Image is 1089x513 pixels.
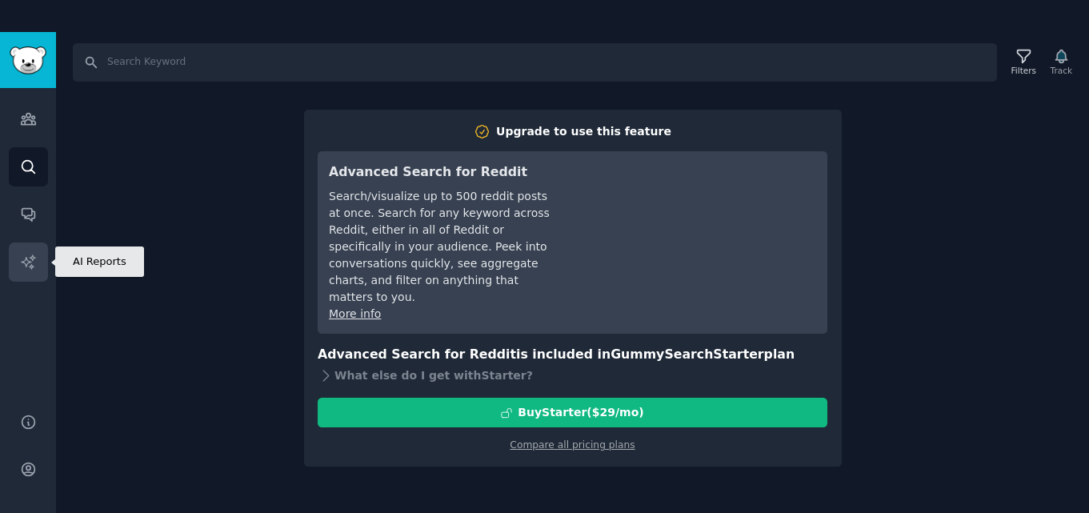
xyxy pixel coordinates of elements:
[1011,65,1036,76] div: Filters
[329,188,554,306] div: Search/visualize up to 500 reddit posts at once. Search for any keyword across Reddit, either in ...
[576,162,816,283] iframe: YouTube video player
[329,307,381,320] a: More info
[611,347,763,362] span: GummySearch Starter
[496,123,671,140] div: Upgrade to use this feature
[318,364,827,387] div: What else do I get with Starter ?
[10,46,46,74] img: GummySearch logo
[318,345,827,365] h3: Advanced Search for Reddit is included in plan
[518,404,643,421] div: Buy Starter ($ 29 /mo )
[73,43,997,82] input: Search Keyword
[510,439,635,451] a: Compare all pricing plans
[318,398,827,427] button: BuyStarter($29/mo)
[329,162,554,182] h3: Advanced Search for Reddit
